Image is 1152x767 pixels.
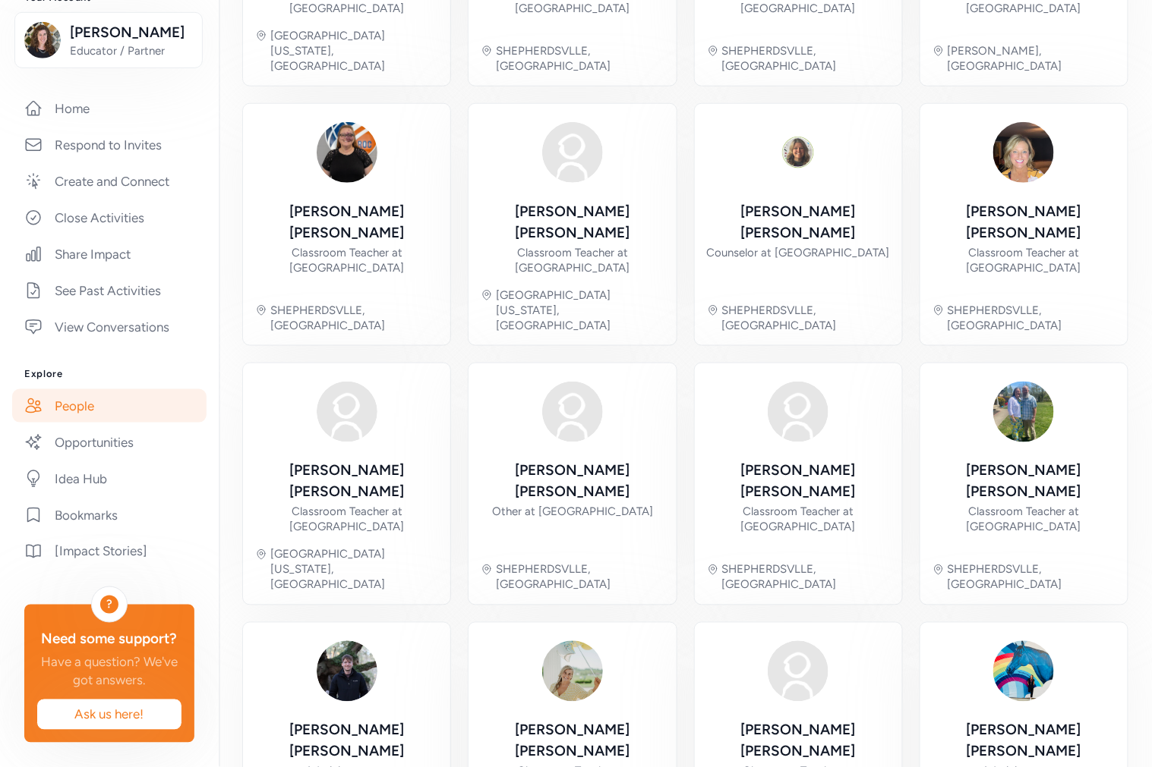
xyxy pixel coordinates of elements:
div: [PERSON_NAME] [PERSON_NAME] [255,201,438,244]
div: SHEPHERDSVLLE, [GEOGRAPHIC_DATA] [496,43,664,74]
div: Counselor at [GEOGRAPHIC_DATA] [707,245,890,260]
div: ? [100,596,118,614]
div: Classroom Teacher at [GEOGRAPHIC_DATA] [255,505,438,535]
a: Home [12,92,207,125]
div: [GEOGRAPHIC_DATA][US_STATE], [GEOGRAPHIC_DATA] [270,547,438,593]
a: [Impact Stories] [12,535,207,568]
img: Avatar [762,116,835,189]
a: People [12,389,207,423]
div: [PERSON_NAME] [PERSON_NAME] [481,201,664,244]
div: SHEPHERDSVLLE, [GEOGRAPHIC_DATA] [722,43,890,74]
a: Opportunities [12,426,207,459]
h3: Explore [24,368,194,380]
img: Avatar [536,635,609,708]
div: [PERSON_NAME] [PERSON_NAME] [707,720,890,762]
div: [PERSON_NAME] [PERSON_NAME] [255,461,438,503]
div: SHEPHERDSVLLE, [GEOGRAPHIC_DATA] [722,303,890,333]
a: Idea Hub [12,462,207,495]
div: Other at [GEOGRAPHIC_DATA] [492,505,653,520]
a: Bookmarks [12,498,207,532]
a: Respond to Invites [12,128,207,162]
img: Avatar [311,116,383,189]
div: [PERSON_NAME] [PERSON_NAME] [933,201,1116,244]
a: View Conversations [12,310,207,344]
a: See Past Activities [12,274,207,307]
div: Classroom Teacher at [GEOGRAPHIC_DATA] [933,245,1116,275]
div: SHEPHERDSVLLE, [GEOGRAPHIC_DATA] [948,562,1116,593]
div: Have a question? We've got answers. [36,653,182,690]
a: Share Impact [12,237,207,271]
a: Close Activities [12,201,207,234]
img: Avatar [536,116,609,189]
div: SHEPHERDSVLLE, [GEOGRAPHIC_DATA] [948,303,1116,333]
img: Avatar [311,635,383,708]
div: [GEOGRAPHIC_DATA][US_STATE], [GEOGRAPHIC_DATA] [270,28,438,74]
span: Ask us here! [49,706,169,724]
div: Classroom Teacher at [GEOGRAPHIC_DATA] [933,505,1116,535]
img: Avatar [987,116,1060,189]
img: Avatar [311,376,383,448]
div: SHEPHERDSVLLE, [GEOGRAPHIC_DATA] [496,562,664,593]
div: SHEPHERDSVLLE, [GEOGRAPHIC_DATA] [270,303,438,333]
div: [PERSON_NAME] [PERSON_NAME] [481,461,664,503]
div: Need some support? [36,629,182,650]
img: Avatar [536,376,609,448]
button: [PERSON_NAME]Educator / Partner [14,12,203,68]
div: [GEOGRAPHIC_DATA][US_STATE], [GEOGRAPHIC_DATA] [496,288,664,333]
div: [PERSON_NAME], [GEOGRAPHIC_DATA] [948,43,1116,74]
div: Classroom Teacher at [GEOGRAPHIC_DATA] [481,245,664,275]
div: [PERSON_NAME] [PERSON_NAME] [933,461,1116,503]
div: [PERSON_NAME] [PERSON_NAME] [933,720,1116,762]
div: [PERSON_NAME] [PERSON_NAME] [252,720,442,762]
a: Create and Connect [12,165,207,198]
div: Classroom Teacher at [GEOGRAPHIC_DATA] [707,505,890,535]
div: [PERSON_NAME] [PERSON_NAME] [707,201,890,244]
button: Ask us here! [36,699,182,731]
img: Avatar [762,376,835,448]
div: Classroom Teacher at [GEOGRAPHIC_DATA] [255,245,438,275]
img: Avatar [987,376,1060,448]
div: [PERSON_NAME] [PERSON_NAME] [707,461,890,503]
div: SHEPHERDSVLLE, [GEOGRAPHIC_DATA] [722,562,890,593]
div: [PERSON_NAME] [PERSON_NAME] [481,720,664,762]
span: [PERSON_NAME] [70,22,193,43]
img: Avatar [762,635,835,708]
img: Avatar [987,635,1060,708]
span: Educator / Partner [70,43,193,58]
